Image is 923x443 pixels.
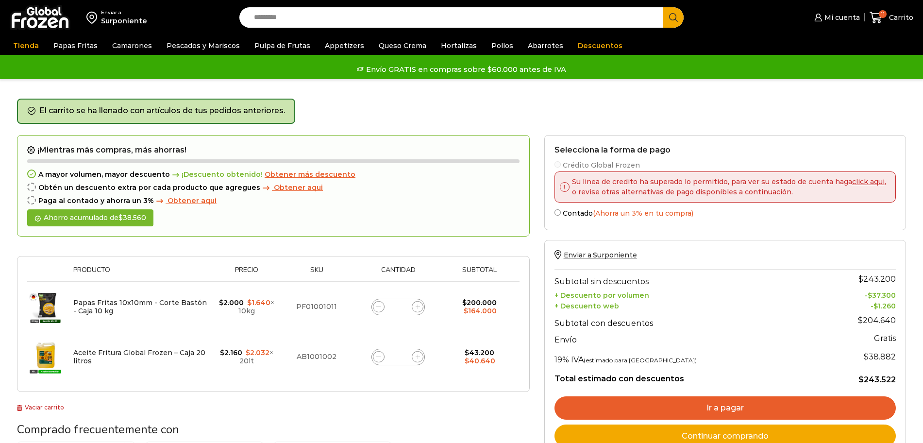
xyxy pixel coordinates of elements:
span: $ [864,352,869,361]
span: Obtener aqui [274,183,323,192]
div: Surponiente [101,16,147,26]
td: - [817,300,896,311]
th: Envío [554,330,817,347]
span: $ [873,302,878,310]
div: Ahorro acumulado de [27,209,153,226]
a: Vaciar carrito [17,404,64,411]
th: + Descuento web [554,300,817,311]
a: 11 Carrito [870,6,913,29]
span: $ [220,348,224,357]
h2: Selecciona la forma de pago [554,145,896,154]
th: Sku [281,266,352,281]
label: Crédito Global Frozen [554,159,896,170]
span: $ [465,357,469,365]
a: Enviar a Surponiente [554,251,637,259]
span: Enviar a Surponiente [564,251,637,259]
a: click aqui [852,177,885,186]
span: 11 [879,10,887,18]
a: Hortalizas [436,36,482,55]
a: Tienda [8,36,44,55]
bdi: 1.640 [247,298,270,307]
th: Subtotal con descuentos [554,311,817,330]
a: Mi cuenta [812,8,859,27]
span: $ [858,274,863,284]
a: Pescados y Mariscos [162,36,245,55]
th: Subtotal sin descuentos [554,269,817,289]
th: + Descuento por volumen [554,289,817,300]
small: (estimado para [GEOGRAPHIC_DATA]) [584,357,697,364]
a: Aceite Fritura Global Frozen – Caja 20 litros [73,348,205,365]
a: Pulpa de Frutas [250,36,315,55]
a: Papas Fritas 10x10mm - Corte Bastón - Caja 10 kg [73,298,207,315]
bdi: 243.200 [858,274,896,284]
span: $ [462,298,467,307]
div: El carrito se ha llenado con artículos de tus pedidos anteriores. [17,99,295,124]
span: $ [118,213,123,222]
a: Abarrotes [523,36,568,55]
img: address-field-icon.svg [86,9,101,26]
a: Ir a pagar [554,396,896,420]
span: $ [247,298,252,307]
a: Obtener más descuento [265,170,355,179]
input: Contado(Ahorra un 3% en tu compra) [554,209,561,216]
td: AB1001002 [281,332,352,382]
button: Search button [663,7,684,28]
input: Product quantity [391,350,405,364]
span: $ [858,375,864,384]
th: 19% IVA [554,347,817,366]
th: Total estimado con descuentos [554,366,817,385]
span: $ [464,307,468,315]
bdi: 2.032 [246,348,269,357]
a: Obtener aqui [260,184,323,192]
bdi: 204.640 [858,316,896,325]
a: Queso Crema [374,36,431,55]
td: × 10kg [212,282,281,332]
bdi: 2.160 [220,348,242,357]
bdi: 43.200 [465,348,494,357]
span: $ [868,291,872,300]
span: Carrito [887,13,913,22]
bdi: 2.000 [219,298,244,307]
div: Enviar a [101,9,147,16]
th: Subtotal [444,266,514,281]
bdi: 243.522 [858,375,896,384]
span: (Ahorra un 3% en tu compra) [593,209,693,218]
div: Obtén un descuento extra por cada producto que agregues [27,184,520,192]
th: Precio [212,266,281,281]
bdi: 1.260 [873,302,896,310]
span: ¡Descuento obtenido! [170,170,263,179]
span: Mi cuenta [822,13,860,22]
bdi: 40.640 [465,357,495,365]
span: $ [219,298,223,307]
span: $ [858,316,863,325]
bdi: 37.300 [868,291,896,300]
a: Papas Fritas [49,36,102,55]
a: Descuentos [573,36,627,55]
span: 38.882 [864,352,896,361]
strong: Gratis [874,334,896,343]
bdi: 164.000 [464,307,497,315]
span: Comprado frecuentemente con [17,422,179,437]
span: $ [246,348,250,357]
bdi: 200.000 [462,298,497,307]
td: - [817,289,896,300]
a: Camarones [107,36,157,55]
span: Obtener aqui [168,196,217,205]
input: Product quantity [391,300,405,314]
div: Paga al contado y ahorra un 3% [27,197,520,205]
div: A mayor volumen, mayor descuento [27,170,520,179]
input: Crédito Global Frozen [554,161,561,168]
h2: ¡Mientras más compras, más ahorras! [27,145,520,155]
bdi: 38.560 [118,213,146,222]
td: × 20lt [212,332,281,382]
a: Obtener aqui [154,197,217,205]
th: Producto [68,266,212,281]
a: Pollos [487,36,518,55]
th: Cantidad [352,266,444,281]
p: Su linea de credito ha superado lo permitido, para ver su estado de cuenta haga , o revise otras ... [570,177,888,197]
td: PF01001011 [281,282,352,332]
label: Contado [554,207,896,218]
span: $ [465,348,469,357]
a: Appetizers [320,36,369,55]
